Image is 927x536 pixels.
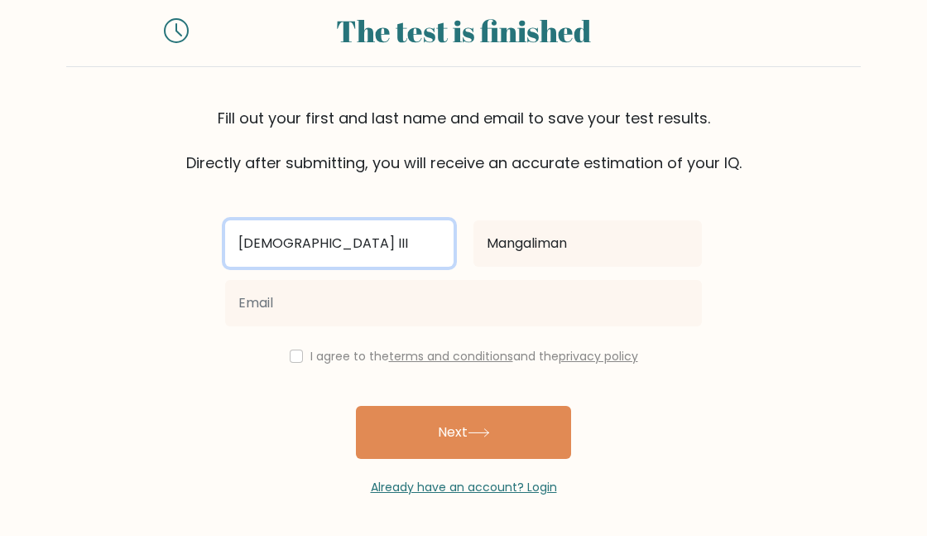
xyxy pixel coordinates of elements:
div: The test is finished [209,8,718,53]
label: I agree to the and the [310,348,638,365]
a: terms and conditions [389,348,513,365]
div: Fill out your first and last name and email to save your test results. Directly after submitting,... [66,107,861,174]
a: Already have an account? Login [371,479,557,495]
a: privacy policy [559,348,638,365]
button: Next [356,406,571,459]
input: Email [225,280,702,326]
input: Last name [473,220,702,267]
input: First name [225,220,454,267]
